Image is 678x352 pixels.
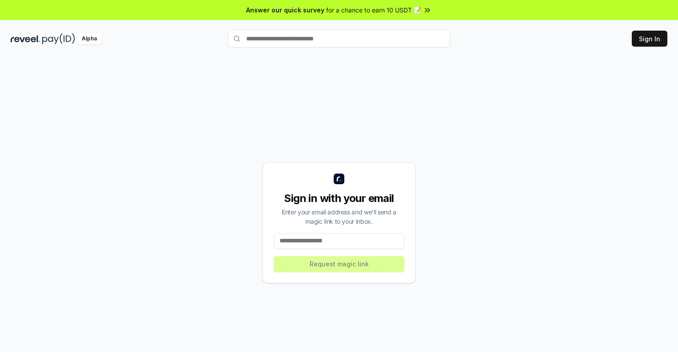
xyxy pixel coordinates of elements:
[334,174,344,184] img: logo_small
[42,33,75,44] img: pay_id
[11,33,40,44] img: reveel_dark
[274,191,404,206] div: Sign in with your email
[326,5,421,15] span: for a chance to earn 10 USDT 📝
[246,5,324,15] span: Answer our quick survey
[632,31,667,47] button: Sign In
[274,207,404,226] div: Enter your email address and we’ll send a magic link to your inbox.
[77,33,102,44] div: Alpha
